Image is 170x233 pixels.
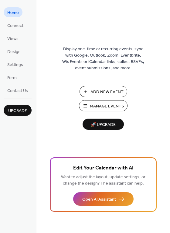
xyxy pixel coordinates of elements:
[4,33,22,43] a: Views
[90,103,124,110] span: Manage Events
[4,105,32,116] button: Upgrade
[4,46,24,56] a: Design
[4,20,27,30] a: Connect
[4,85,32,95] a: Contact Us
[73,164,134,172] span: Edit Your Calendar with AI
[61,173,145,188] span: Want to adjust the layout, update settings, or change the design? The assistant can help.
[7,49,21,55] span: Design
[62,46,144,71] span: Display one-time or recurring events, sync with Google, Outlook, Zoom, Eventbrite, Wix Events or ...
[80,86,127,97] button: Add New Event
[4,7,22,17] a: Home
[7,88,28,94] span: Contact Us
[90,89,124,95] span: Add New Event
[4,72,20,82] a: Form
[79,100,127,111] button: Manage Events
[7,62,23,68] span: Settings
[86,121,120,129] span: 🚀 Upgrade
[7,10,19,16] span: Home
[73,192,134,206] button: Open AI Assistant
[7,36,19,42] span: Views
[82,196,116,203] span: Open AI Assistant
[8,108,27,114] span: Upgrade
[4,59,27,69] a: Settings
[7,75,17,81] span: Form
[7,23,23,29] span: Connect
[83,119,124,130] button: 🚀 Upgrade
